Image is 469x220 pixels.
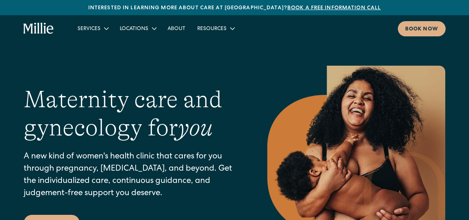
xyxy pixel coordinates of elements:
[287,6,381,11] a: Book a free information call
[178,114,213,141] em: you
[24,151,238,200] p: A new kind of women's health clinic that cares for you through pregnancy, [MEDICAL_DATA], and bey...
[191,22,240,35] div: Resources
[72,22,114,35] div: Services
[120,25,148,33] div: Locations
[23,23,54,35] a: home
[398,21,446,36] a: Book now
[197,25,227,33] div: Resources
[114,22,162,35] div: Locations
[405,26,438,33] div: Book now
[24,85,238,142] h1: Maternity care and gynecology for
[162,22,191,35] a: About
[77,25,100,33] div: Services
